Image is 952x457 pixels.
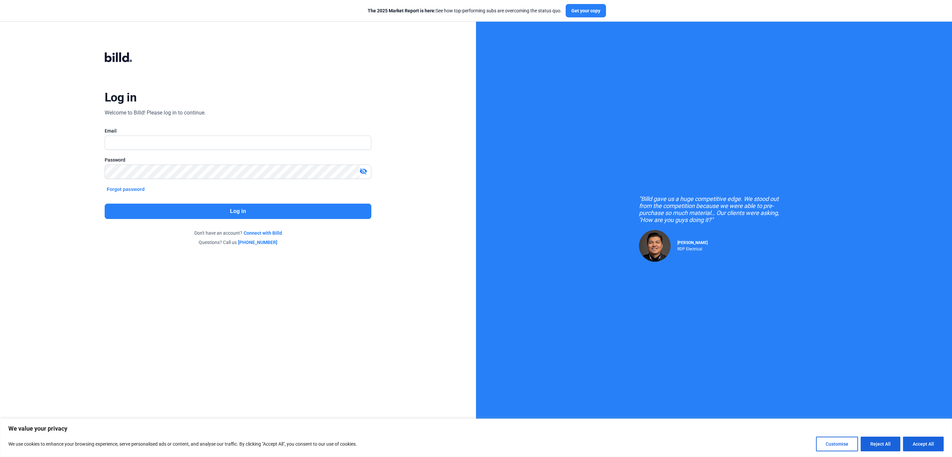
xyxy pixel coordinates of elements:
[903,437,944,451] button: Accept All
[105,128,371,134] div: Email
[861,437,900,451] button: Reject All
[368,8,436,13] span: The 2025 Market Report is here:
[639,230,671,262] img: Raul Pacheco
[238,239,277,246] a: [PHONE_NUMBER]
[677,245,708,251] div: RDP Electrical
[8,440,357,448] p: We use cookies to enhance your browsing experience, serve personalised ads or content, and analys...
[359,167,367,175] mat-icon: visibility_off
[244,230,282,236] a: Connect with Billd
[105,109,206,117] div: Welcome to Billd! Please log in to continue.
[566,4,606,17] button: Get your copy
[105,186,147,193] button: Forgot password
[105,230,371,236] div: Don't have an account?
[816,437,858,451] button: Customise
[105,90,136,105] div: Log in
[105,239,371,246] div: Questions? Call us
[677,240,708,245] span: [PERSON_NAME]
[105,157,371,163] div: Password
[8,425,944,433] p: We value your privacy
[639,195,789,223] div: "Billd gave us a huge competitive edge. We stood out from the competition because we were able to...
[368,7,562,14] div: See how top-performing subs are overcoming the status quo.
[105,204,371,219] button: Log in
